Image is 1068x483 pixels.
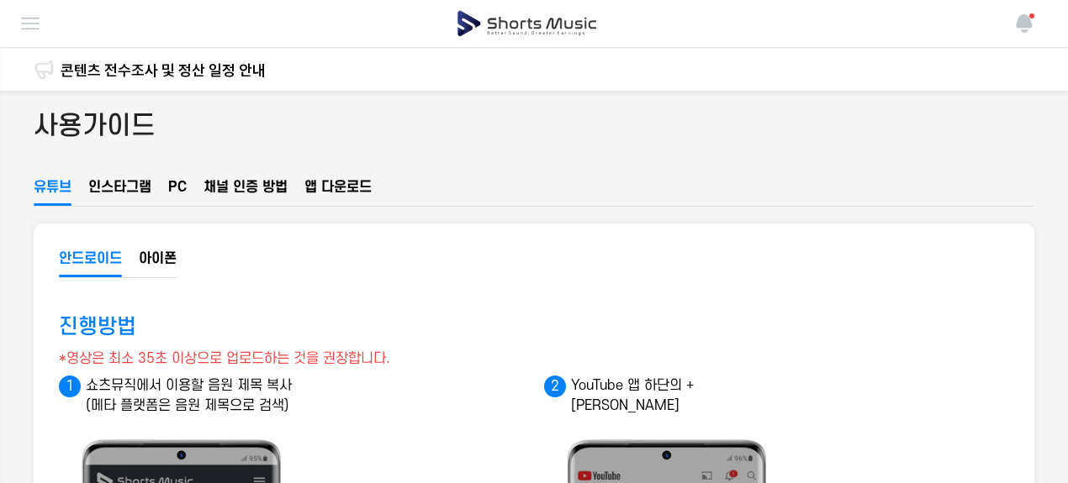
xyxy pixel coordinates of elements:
[304,177,372,206] button: 앱 다운로드
[34,177,71,206] button: 유튜브
[544,375,796,416] p: YouTube 앱 하단의 +[PERSON_NAME]
[34,60,54,80] img: 알림 아이콘
[20,13,40,34] img: menu
[59,312,136,342] h3: 진행방법
[88,177,151,206] button: 인스타그램
[61,59,266,81] a: 콘텐츠 전수조사 및 정산 일정 안내
[168,177,187,206] button: PC
[139,249,177,277] button: 아이폰
[204,177,288,206] button: 채널 인증 방법
[59,249,122,277] button: 안드로이드
[34,108,156,145] h2: 사용가이드
[1014,13,1034,34] img: 알림
[59,349,390,369] div: *영상은 최소 35초 이상으로 업로드하는 것을 권장합니다.
[59,375,311,416] p: 쇼츠뮤직에서 이용할 음원 제목 복사 (메타 플랫폼은 음원 제목으로 검색)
